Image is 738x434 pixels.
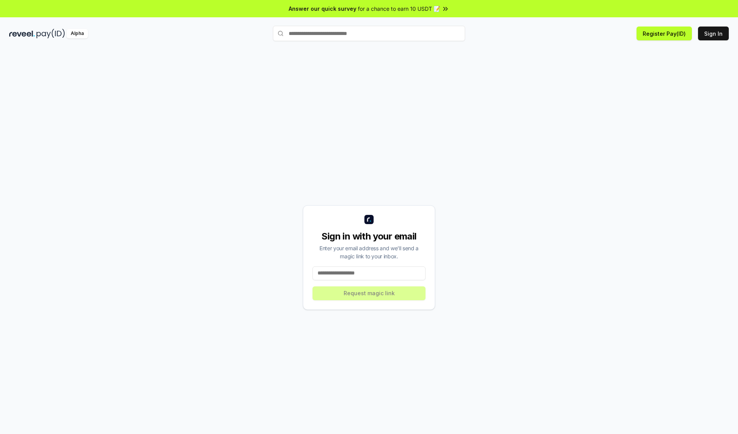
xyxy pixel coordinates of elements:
div: Enter your email address and we’ll send a magic link to your inbox. [312,244,426,260]
span: for a chance to earn 10 USDT 📝 [358,5,440,13]
button: Sign In [698,27,729,40]
div: Sign in with your email [312,230,426,243]
button: Register Pay(ID) [637,27,692,40]
img: reveel_dark [9,29,35,38]
img: pay_id [37,29,65,38]
span: Answer our quick survey [289,5,356,13]
div: Alpha [66,29,88,38]
img: logo_small [364,215,374,224]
